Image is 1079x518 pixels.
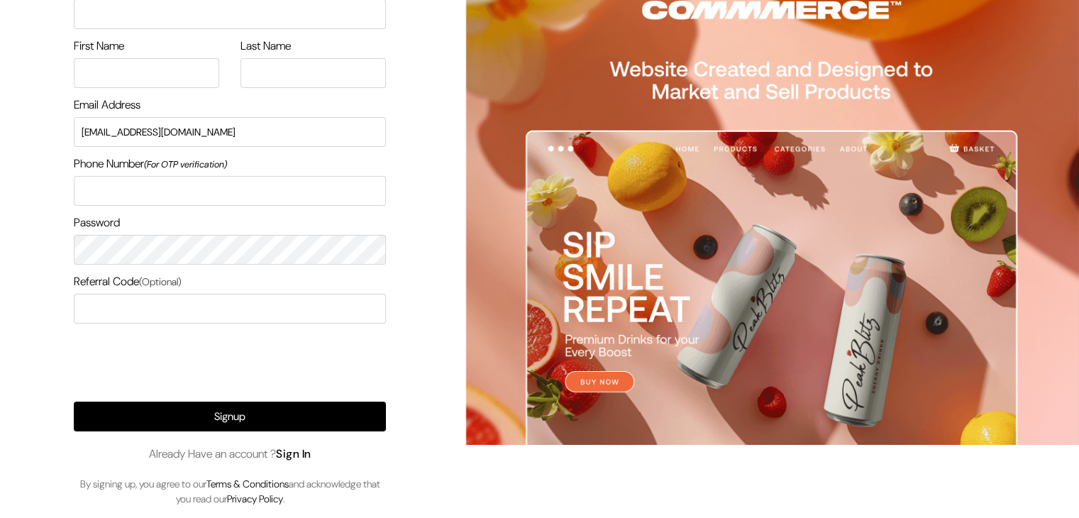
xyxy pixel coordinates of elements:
[149,446,311,463] span: Already Have an account ?
[144,158,227,170] i: (For OTP verification)
[74,477,386,507] p: By signing up, you agree to our and acknowledge that you read our .
[122,332,338,387] iframe: reCAPTCHA
[139,275,182,288] span: (Optional)
[74,214,120,231] label: Password
[74,97,140,114] label: Email Address
[74,38,124,55] label: First Name
[276,446,311,461] a: Sign In
[240,38,291,55] label: Last Name
[74,155,227,172] label: Phone Number
[227,492,283,505] a: Privacy Policy
[74,273,182,290] label: Referral Code
[206,478,289,490] a: Terms & Conditions
[74,402,386,431] button: Signup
